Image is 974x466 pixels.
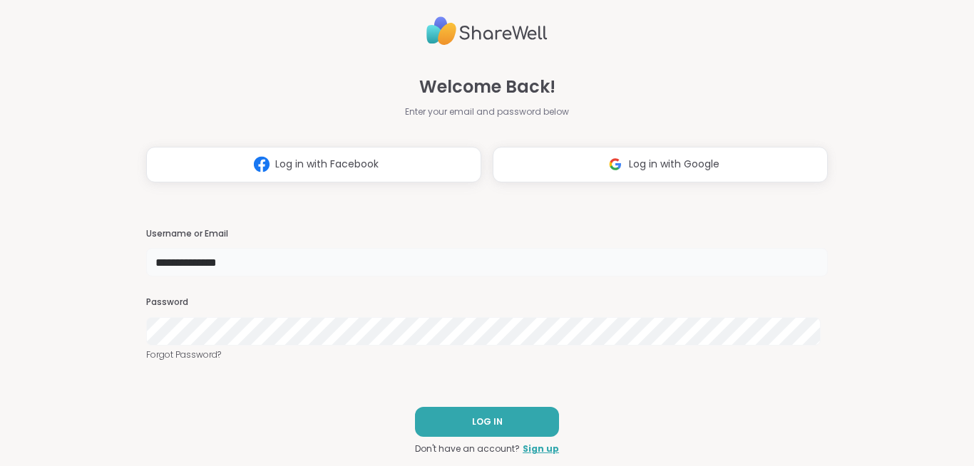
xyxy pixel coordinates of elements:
button: Log in with Google [493,147,828,182]
img: ShareWell Logomark [602,151,629,177]
span: Don't have an account? [415,442,520,455]
a: Sign up [523,442,559,455]
h3: Username or Email [146,228,828,240]
img: ShareWell Logomark [248,151,275,177]
span: Log in with Facebook [275,157,379,172]
span: LOG IN [472,415,503,428]
button: LOG IN [415,407,559,437]
span: Log in with Google [629,157,719,172]
img: ShareWell Logo [426,11,548,51]
button: Log in with Facebook [146,147,481,182]
a: Forgot Password? [146,348,828,361]
span: Enter your email and password below [405,105,569,118]
h3: Password [146,296,828,309]
span: Welcome Back! [419,74,555,100]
